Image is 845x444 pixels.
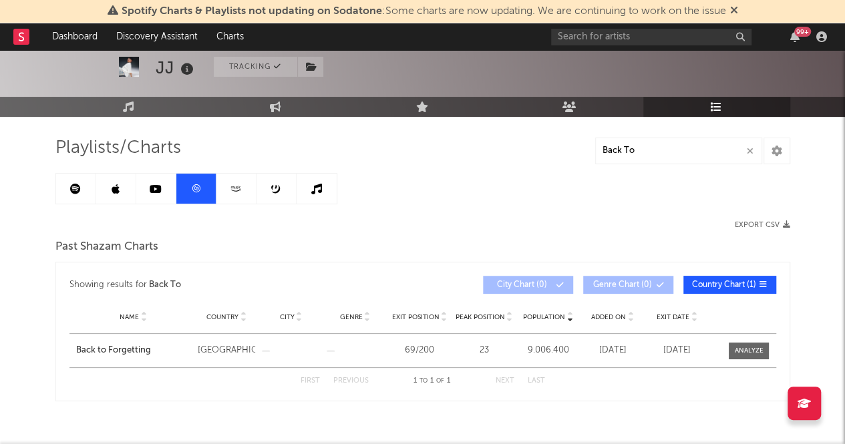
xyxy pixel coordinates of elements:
[592,281,653,289] span: Genre Chart ( 0 )
[591,313,626,321] span: Added On
[395,373,469,389] div: 1 1 1
[496,377,514,385] button: Next
[455,344,512,357] div: 23
[595,138,762,164] input: Search Playlists/Charts
[69,276,423,294] div: Showing results for
[683,276,776,294] button: Country Chart(1)
[280,313,295,321] span: City
[528,377,545,385] button: Last
[198,344,255,357] div: [GEOGRAPHIC_DATA]
[43,23,107,50] a: Dashboard
[392,313,440,321] span: Exit Position
[692,281,756,289] span: Country Chart ( 1 )
[794,27,811,37] div: 99 +
[391,344,448,357] div: 69 / 200
[483,276,573,294] button: City Chart(0)
[120,313,139,321] span: Name
[107,23,207,50] a: Discovery Assistant
[551,29,751,45] input: Search for artists
[340,313,363,321] span: Genre
[492,281,553,289] span: City Chart ( 0 )
[122,6,382,17] span: Spotify Charts & Playlists not updating on Sodatone
[301,377,320,385] button: First
[55,140,181,156] span: Playlists/Charts
[76,344,192,357] a: Back to Forgetting
[419,378,428,384] span: to
[657,313,689,321] span: Exit Date
[156,57,197,79] div: JJ
[583,276,673,294] button: Genre Chart(0)
[55,239,158,255] span: Past Shazam Charts
[648,344,705,357] div: [DATE]
[735,221,790,229] button: Export CSV
[206,313,238,321] span: Country
[214,57,297,77] button: Tracking
[122,6,726,17] span: : Some charts are now updating. We are continuing to work on the issue
[520,344,577,357] div: 9.006.400
[436,378,444,384] span: of
[730,6,738,17] span: Dismiss
[523,313,565,321] span: Population
[149,277,181,293] div: Back To
[584,344,641,357] div: [DATE]
[790,31,800,42] button: 99+
[207,23,253,50] a: Charts
[333,377,369,385] button: Previous
[455,313,504,321] span: Peak Position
